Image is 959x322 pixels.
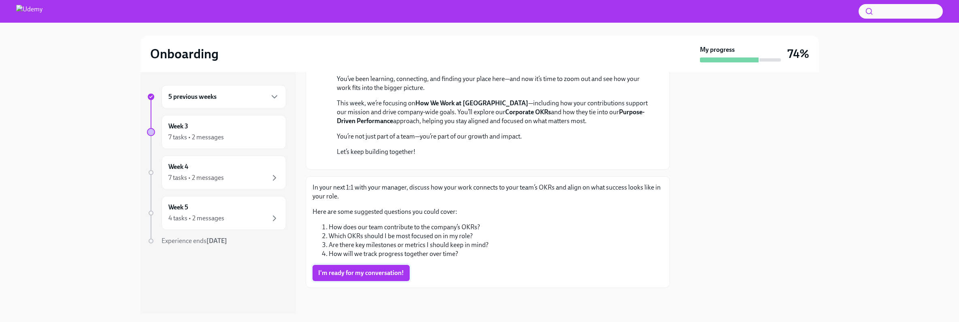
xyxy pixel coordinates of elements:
[505,108,551,116] strong: Corporate OKRs
[168,133,224,142] div: 7 tasks • 2 messages
[168,214,224,223] div: 4 tasks • 2 messages
[329,223,663,232] li: How does our team contribute to the company’s OKRs?
[147,156,286,190] a: Week 47 tasks • 2 messages
[313,207,663,216] p: Here are some suggested questions you could cover:
[206,237,227,245] strong: [DATE]
[787,47,809,61] h3: 74%
[147,196,286,230] a: Week 54 tasks • 2 messages
[313,183,663,201] p: In your next 1:1 with your manager, discuss how your work connects to your team’s OKRs and align ...
[168,203,188,212] h6: Week 5
[150,46,219,62] h2: Onboarding
[337,132,650,141] p: You’re not just part of a team—you’re part of our growth and impact.
[162,237,227,245] span: Experience ends
[168,173,224,182] div: 7 tasks • 2 messages
[329,241,663,249] li: Are there key milestones or metrics I should keep in mind?
[162,85,286,109] div: 5 previous weeks
[313,265,410,281] button: I'm ready for my conversation!
[318,269,404,277] span: I'm ready for my conversation!
[168,122,188,131] h6: Week 3
[329,249,663,258] li: How will we track progress together over time?
[415,99,528,107] strong: How We Work at [GEOGRAPHIC_DATA]
[168,162,188,171] h6: Week 4
[329,232,663,241] li: Which OKRs should I be most focused on in my role?
[337,75,650,92] p: You’ve been learning, connecting, and finding your place here—and now it’s time to zoom out and s...
[168,92,217,101] h6: 5 previous weeks
[337,147,650,156] p: Let’s keep building together!
[337,99,650,126] p: This week, we’re focusing on —including how your contributions support our mission and drive comp...
[700,45,735,54] strong: My progress
[147,115,286,149] a: Week 37 tasks • 2 messages
[16,5,43,18] img: Udemy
